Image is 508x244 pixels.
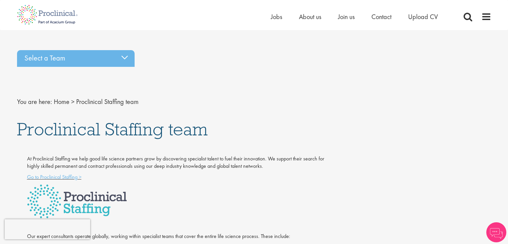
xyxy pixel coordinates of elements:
[371,12,391,21] a: Contact
[17,97,52,106] span: You are here:
[338,12,355,21] a: Join us
[54,97,69,106] a: breadcrumb link
[17,118,208,140] span: Proclinical Staffing team
[299,12,321,21] a: About us
[27,185,127,218] img: Proclinical Staffing
[408,12,438,21] a: Upload CV
[27,155,327,170] p: At Proclinical Staffing we help good life science partners grow by discovering specialist talent ...
[27,173,81,180] a: Go to Proclinical Staffing >
[76,97,139,106] span: Proclinical Staffing team
[17,50,135,67] div: Select a Team
[271,12,282,21] a: Jobs
[71,97,74,106] span: >
[27,233,327,240] p: Our expert consultants operate globally, working within specialist teams that cover the entire li...
[5,219,90,239] iframe: reCAPTCHA
[486,222,506,242] img: Chatbot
